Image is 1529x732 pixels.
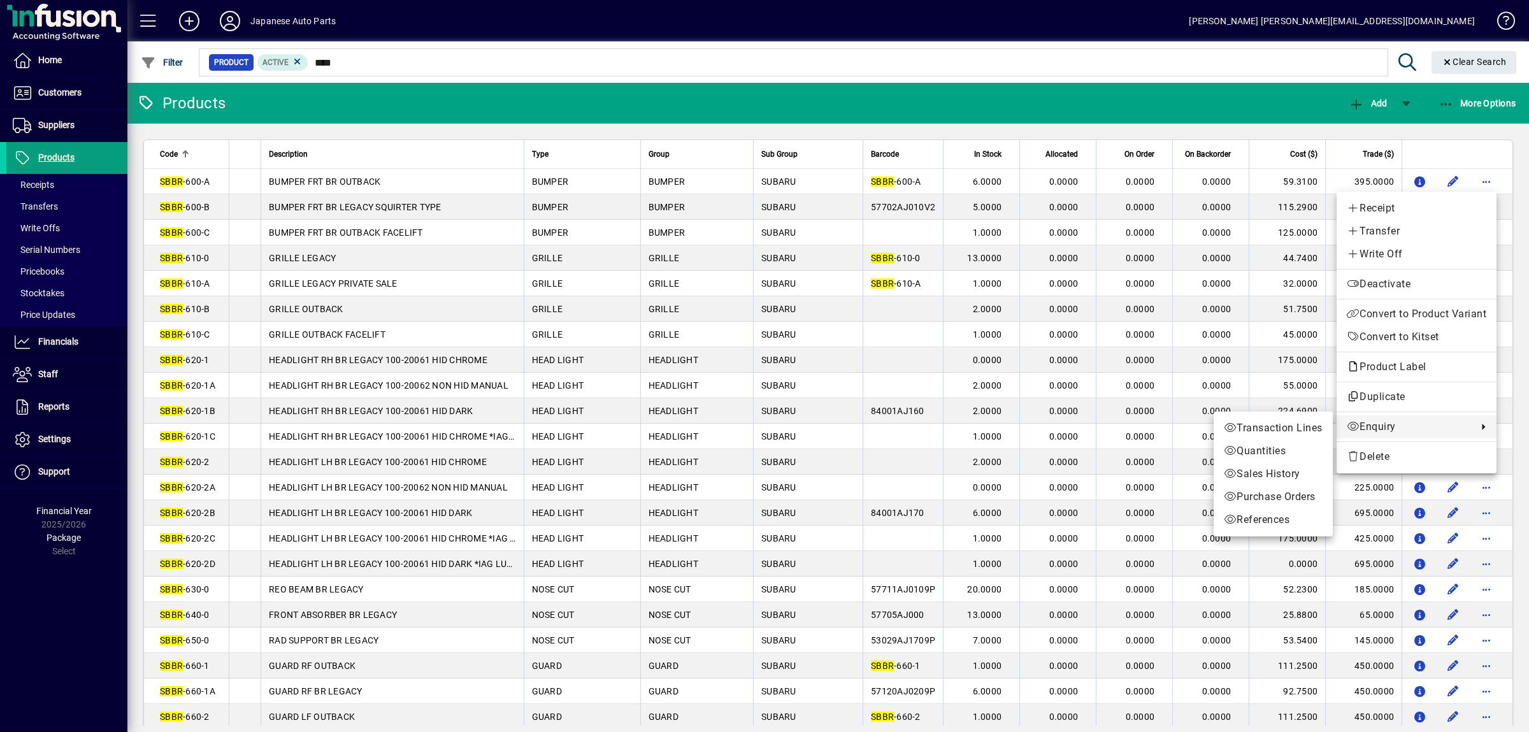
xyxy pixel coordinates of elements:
span: Delete [1347,449,1486,464]
span: Duplicate [1347,389,1486,405]
span: Convert to Product Variant [1347,306,1486,322]
span: References [1224,512,1323,527]
span: Quantities [1224,443,1323,459]
span: Receipt [1347,201,1486,216]
span: Sales History [1224,466,1323,482]
span: Purchase Orders [1224,489,1323,505]
span: Transaction Lines [1224,420,1323,436]
span: Write Off [1347,247,1486,262]
button: Deactivate product [1337,273,1497,296]
span: Product Label [1347,361,1433,373]
span: Enquiry [1347,419,1471,434]
span: Deactivate [1347,276,1486,292]
span: Convert to Kitset [1347,329,1486,345]
span: Transfer [1347,224,1486,239]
